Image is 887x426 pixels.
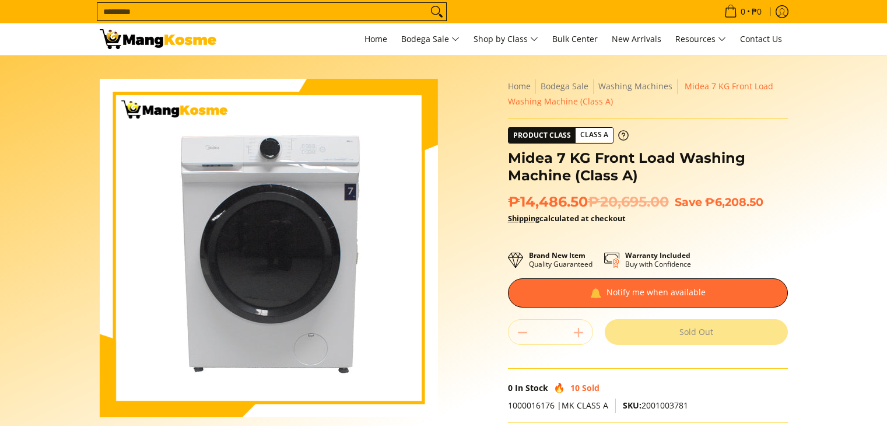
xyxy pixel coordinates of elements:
[508,81,773,107] span: Midea 7 KG Front Load Washing Machine (Class A)
[552,33,598,44] span: Bulk Center
[508,149,788,184] h1: Midea 7 KG Front Load Washing Machine (Class A)
[508,79,788,109] nav: Breadcrumbs
[529,250,586,260] strong: Brand New Item
[508,400,608,411] span: 1000016176 |MK CLASS A
[100,29,216,49] img: Midea 7 KG Front Load Washing Machine (Class A) | Mang Kosme
[675,195,702,209] span: Save
[625,250,690,260] strong: Warranty Included
[468,23,544,55] a: Shop by Class
[675,32,726,47] span: Resources
[508,193,669,211] span: ₱14,486.50
[612,33,661,44] span: New Arrivals
[509,128,576,143] span: Product Class
[606,23,667,55] a: New Arrivals
[721,5,765,18] span: •
[570,382,580,393] span: 10
[623,400,641,411] span: SKU:
[401,32,460,47] span: Bodega Sale
[588,193,669,211] del: ₱20,695.00
[546,23,604,55] a: Bulk Center
[576,128,613,142] span: Class A
[474,32,538,47] span: Shop by Class
[529,251,592,268] p: Quality Guaranteed
[508,213,539,224] a: Shipping
[623,400,688,411] span: 2001003781
[750,8,763,16] span: ₱0
[364,33,387,44] span: Home
[508,382,513,393] span: 0
[582,382,599,393] span: Sold
[598,81,672,92] a: Washing Machines
[705,195,763,209] span: ₱6,208.50
[228,23,788,55] nav: Main Menu
[359,23,393,55] a: Home
[395,23,465,55] a: Bodega Sale
[669,23,732,55] a: Resources
[734,23,788,55] a: Contact Us
[508,213,626,224] strong: calculated at checkout
[739,8,747,16] span: 0
[515,382,548,393] span: In Stock
[427,3,446,20] button: Search
[740,33,782,44] span: Contact Us
[508,81,531,92] a: Home
[100,79,438,417] img: Midea 7 KG Front Load Washing Machine (Class A)
[625,251,691,268] p: Buy with Confidence
[508,127,629,144] a: Product Class Class A
[541,81,588,92] a: Bodega Sale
